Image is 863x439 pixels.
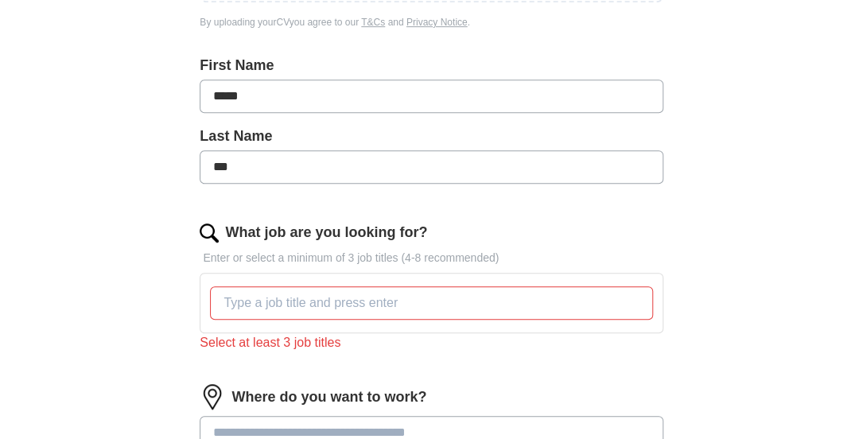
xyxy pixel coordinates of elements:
[406,17,468,28] a: Privacy Notice
[200,15,663,29] div: By uploading your CV you agree to our and .
[361,17,385,28] a: T&Cs
[200,55,663,76] label: First Name
[231,387,426,408] label: Where do you want to work?
[200,223,219,243] img: search.png
[210,286,652,320] input: Type a job title and press enter
[200,384,225,410] img: location.png
[225,222,427,243] label: What job are you looking for?
[200,126,663,147] label: Last Name
[200,250,663,266] p: Enter or select a minimum of 3 job titles (4-8 recommended)
[200,333,663,352] div: Select at least 3 job titles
